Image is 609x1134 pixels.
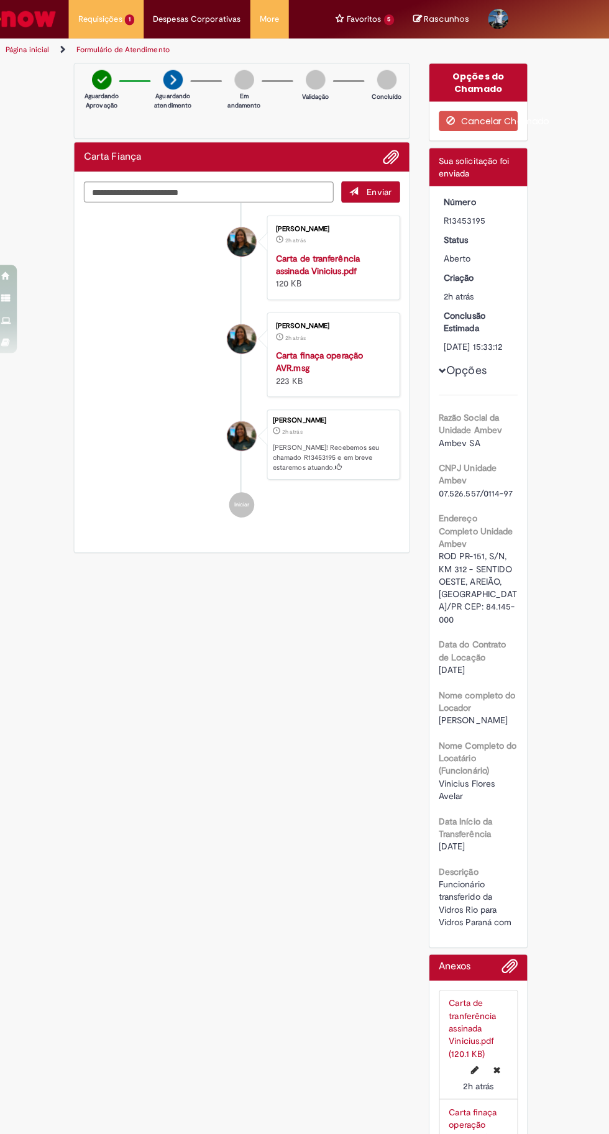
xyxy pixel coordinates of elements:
div: Aberto [446,249,515,261]
div: [PERSON_NAME] [280,222,388,230]
span: Sua solicitação foi enviada [441,153,510,176]
time: 27/08/2025 15:31:58 [289,234,309,241]
b: Descrição [441,853,480,864]
dt: Status [436,230,524,242]
button: Adicionar anexos [386,147,402,163]
span: 1 [131,14,140,25]
dt: Número [436,193,524,205]
span: Ambev SA [441,431,482,442]
span: 2h atrás [464,1065,494,1076]
div: R13453195 [446,211,515,224]
a: No momento, sua lista de rascunhos tem 0 Itens [415,12,470,24]
dt: Conclusão Estimada [436,304,524,329]
span: Vinicius Flores Avelar [441,766,498,790]
span: 2h atrás [446,286,475,298]
a: Página inicial [14,44,57,54]
p: Concluído [375,91,404,100]
span: 2h atrás [289,234,309,241]
b: Nome completo do Locador [441,679,516,703]
span: Funcionário transferido da Vidros Rio para Vidros Paraná com [441,866,513,914]
div: 223 KB [280,344,388,382]
a: Formulário de Atendimento [83,44,175,54]
p: Em andamento [232,91,265,109]
div: [DATE] 15:33:12 [446,336,515,348]
p: Aguardando Aprovação [91,91,126,109]
span: Enviar [370,184,394,195]
span: Requisições [85,12,129,25]
a: Carta de tranferência assinada Vinicius.pdf (120.1 KB) [451,983,497,1044]
dt: Criação [436,267,524,280]
span: More [264,12,283,25]
h2: Anexos [441,947,472,958]
b: Razão Social da Unidade Ambev [441,406,503,429]
span: Rascunhos [426,12,470,24]
li: Ana Carla da Silva Lima Barboza [91,404,402,473]
button: Enviar [344,179,402,200]
span: ROD PR-151, S/N, KM 312 - SENTIDO OESTE, AREIÃO, [GEOGRAPHIC_DATA]/PR CEP: 84.145-000 [441,542,518,616]
b: Endereço Completo Unidade Ambev [441,505,514,541]
ul: Histórico de tíquete [91,200,402,523]
span: [DATE] [441,654,467,665]
a: Carta de tranferência assinada Vinicius.pdf [280,249,362,273]
p: [PERSON_NAME]! Recebemos seu chamado R13453195 e em breve estaremos atuando. [277,437,395,466]
img: img-circle-grey.png [309,69,329,88]
div: Opções do Chamado [431,63,528,100]
h2: Carta Fiança Histórico de tíquete [91,149,147,160]
span: 07.526.557/0114-97 [441,480,514,492]
div: Ana Carla Da Silva Lima Barboza [232,224,260,253]
time: 27/08/2025 15:33:08 [286,422,306,429]
div: [PERSON_NAME] [280,318,388,326]
span: [PERSON_NAME] [441,704,509,715]
img: check-circle-green.png [99,69,118,88]
div: Ana Carla Da Silva Lima Barboza [232,416,260,444]
p: Aguardando atendimento [160,91,197,109]
div: Ana Carla Da Silva Lima Barboza [232,320,260,349]
a: Carta finaça operação AVR.msg [280,345,365,368]
span: [DATE] [441,828,467,839]
time: 27/08/2025 15:31:33 [289,329,309,337]
time: 27/08/2025 15:31:58 [464,1065,494,1076]
div: [PERSON_NAME] [277,411,395,418]
b: Nome Completo do Locatário (Funcionário) [441,729,518,765]
button: Editar nome de arquivo Carta de tranferência assinada Vinicius.pdf [465,1045,487,1064]
p: Validação [306,91,332,100]
span: 2h atrás [289,329,309,337]
b: CNPJ Unidade Ambev [441,455,498,479]
b: Data Início da Transferência [441,803,493,827]
span: 5 [387,14,397,25]
img: img-circle-grey.png [380,69,399,88]
img: img-circle-grey.png [239,69,259,88]
div: 27/08/2025 15:33:08 [446,286,515,298]
button: Cancelar Chamado [441,109,519,129]
img: ServiceNow [1,6,65,31]
button: Excluir Carta de tranferência assinada Vinicius.pdf [487,1045,508,1064]
span: Despesas Corporativas [159,12,245,25]
span: 2h atrás [286,422,306,429]
button: Adicionar anexos [502,944,518,966]
ul: Trilhas de página [9,38,295,61]
img: arrow-next.png [169,69,188,88]
div: 120 KB [280,249,388,286]
time: 27/08/2025 15:33:08 [446,286,475,298]
textarea: Digite sua mensagem aqui... [91,179,337,199]
b: Data do Contrato de Locação [441,629,507,653]
span: Favoritos [350,12,384,25]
